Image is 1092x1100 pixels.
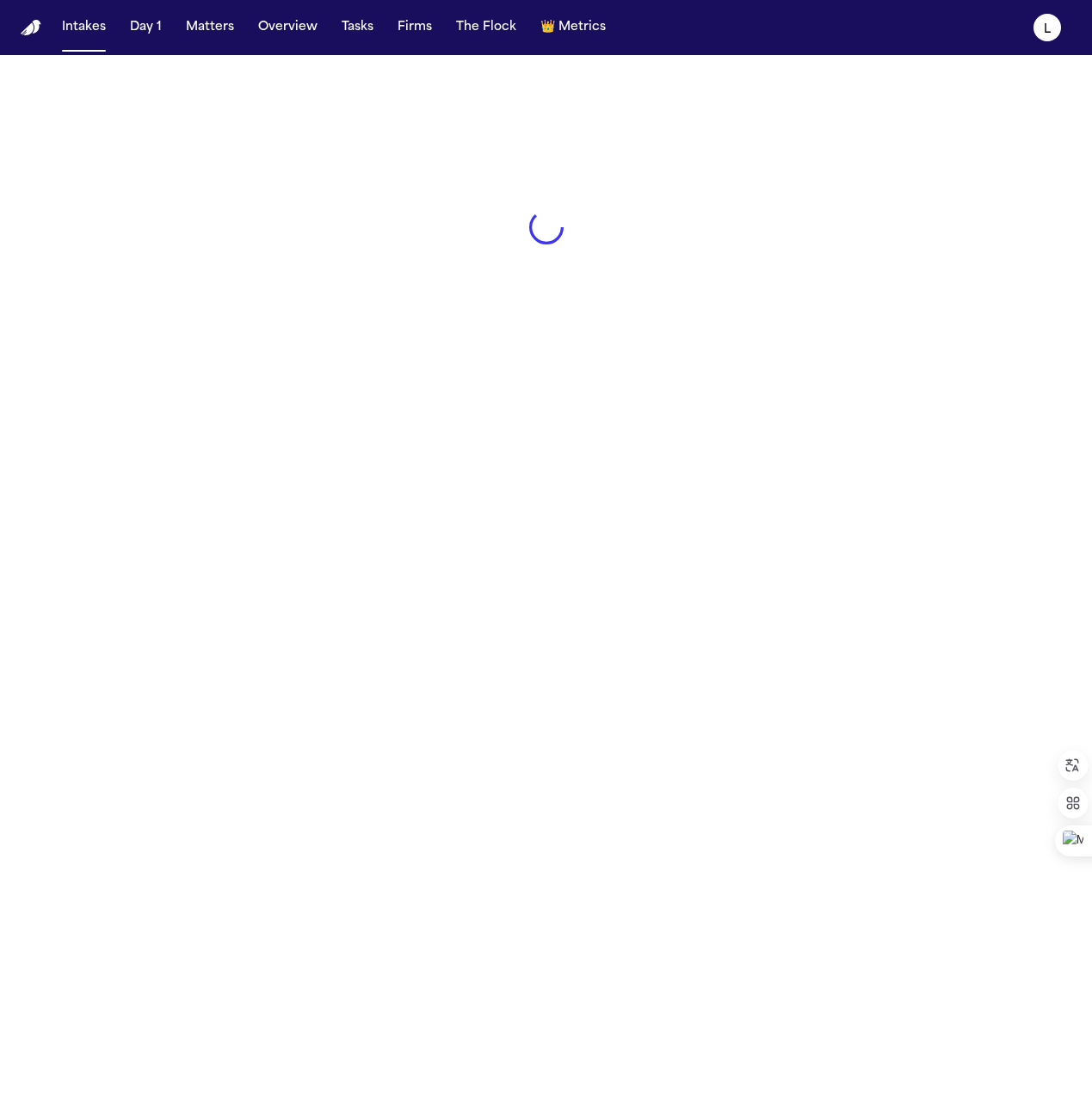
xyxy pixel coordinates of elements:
[179,12,241,43] button: Matters
[123,12,169,43] button: Day 1
[534,12,613,43] button: crownMetrics
[449,12,523,43] button: The Flock
[391,12,439,43] button: Firms
[55,12,113,43] button: Intakes
[21,20,41,36] img: Finch Logo
[335,12,380,43] button: Tasks
[251,12,324,43] button: Overview
[21,20,41,36] a: Home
